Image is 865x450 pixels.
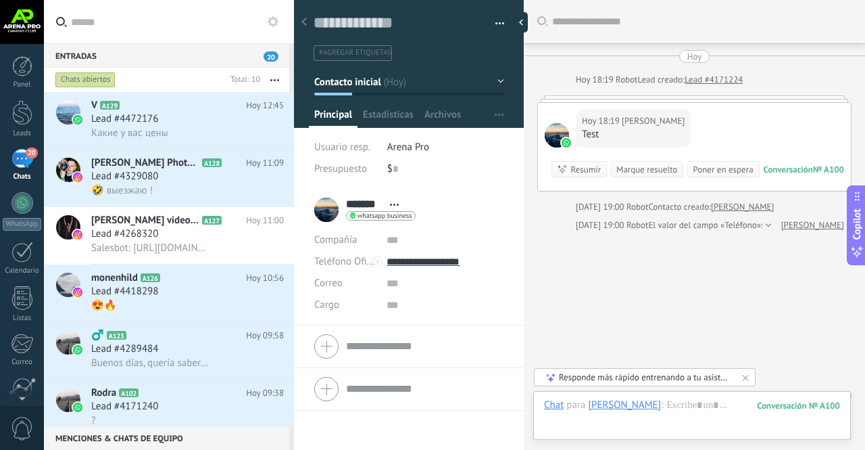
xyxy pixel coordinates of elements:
span: Principal [314,108,352,128]
div: Presupuesto [314,158,377,180]
button: Teléfono Oficina [314,251,376,273]
span: [PERSON_NAME] videografo [91,214,199,227]
span: 😍🔥 [91,299,116,312]
div: Entradas [44,43,289,68]
span: #agregar etiquetas [319,48,391,58]
div: Contacto creado: [648,200,711,214]
span: whatsapp business [357,212,412,219]
span: : [661,399,663,412]
div: Marque resuelto [616,163,677,176]
div: Calendario [3,267,42,275]
img: icon [73,115,82,125]
span: Estadísticas [363,108,414,128]
span: Lead #4472176 [91,112,158,126]
div: Resumir [570,163,601,176]
span: Archivos [424,108,461,128]
span: Buenos días, quería saber cuanto esta la sala [91,357,209,369]
span: Lead #4329080 [91,170,158,183]
span: Hoy 11:00 [246,214,284,227]
span: Eugenio [622,114,685,128]
span: V [91,99,97,112]
span: Какие у вас цены [91,127,168,139]
span: A123 [107,331,126,340]
img: waba.svg [562,138,571,148]
span: para [566,399,585,412]
span: Teléfono Oficina [314,255,385,268]
span: Correo [314,277,343,290]
div: Usuario resp. [314,137,377,158]
span: Copilot [850,208,864,240]
span: A129 [100,101,120,110]
img: icon [73,345,82,355]
div: Ocultar [514,12,528,32]
div: Poner en espera [693,163,753,176]
div: Hoy 18:19 [582,114,622,128]
div: Cargo [314,294,376,316]
span: Hoy 09:38 [246,386,284,400]
span: Hoy 10:56 [246,271,284,285]
a: Lead #4171224 [685,73,743,87]
span: A127 [202,216,222,225]
div: Listas [3,314,42,323]
a: avatariconmonenhildA126Hoy 10:56Lead #4418298😍🔥 [44,265,294,321]
span: ? [91,414,96,427]
div: [DATE] 19:00 [576,200,626,214]
span: Robot [626,201,648,212]
a: Participantes:0 [796,390,851,401]
img: icon [73,173,82,182]
div: Test [582,128,685,141]
span: A102 [119,388,139,397]
img: icon [73,403,82,412]
img: icon [73,288,82,297]
span: 0 [847,390,851,401]
div: Leads [3,129,42,138]
div: Panel [3,81,42,89]
span: Lead #4418298 [91,285,158,298]
div: Total: 10 [225,73,260,87]
div: Hoy 18:19 [576,73,616,87]
a: avataricon‍♂️A123Hoy 09:58Lead #4289484Buenos días, quería saber cuanto esta la sala [44,322,294,379]
span: Cargo [314,300,339,310]
span: Hoy 12:45 [246,99,284,112]
div: Lead creado: [638,73,685,87]
a: [PERSON_NAME] [711,200,774,214]
div: Responde más rápido entrenando a tu asistente AI con tus fuentes de datos [559,372,732,383]
span: A128 [202,158,222,167]
img: icon [73,230,82,240]
div: Compañía [314,229,376,251]
span: ‍♂️ [91,329,104,342]
div: Correo [3,358,42,367]
span: 20 [264,51,278,62]
div: [DATE] 19:00 [576,219,626,232]
div: WhatsApp [3,218,41,231]
span: Lead #4268320 [91,227,158,241]
span: Hoy 11:09 [246,156,284,170]
span: Robot [626,219,648,231]
a: avatariconVA129Hoy 12:45Lead #4472176Какие у вас цены [44,92,294,149]
div: Conversación [764,164,813,175]
button: Correo [314,273,343,294]
a: avataricon[PERSON_NAME] videografoA127Hoy 11:00Lead #4268320Salesbot: [URL][DOMAIN_NAME].. [44,207,294,264]
div: Hoy [687,50,702,63]
span: A126 [141,273,160,282]
div: 100 [757,400,840,411]
span: monenhild [91,271,138,285]
span: 🤣 выезжаю ! [91,184,153,197]
span: Hoy 09:58 [246,329,284,342]
div: Menciones & Chats de equipo [44,426,289,450]
div: № A100 [813,164,844,175]
span: [PERSON_NAME] Photo / Video [GEOGRAPHIC_DATA] [91,156,199,170]
div: Chats abiertos [55,72,116,88]
span: Lead #4289484 [91,342,158,356]
a: [PERSON_NAME] [781,219,844,232]
span: Robot [616,74,637,85]
a: avatariconRodraA102Hoy 09:38Lead #4171240? [44,380,294,436]
div: $ [387,158,504,180]
span: Lead #4171240 [91,400,158,413]
span: El valor del campo «Teléfono» [648,219,761,232]
a: avataricon[PERSON_NAME] Photo / Video [GEOGRAPHIC_DATA]A128Hoy 11:09Lead #4329080🤣 выезжаю ! [44,150,294,206]
span: Arena Pro [387,141,429,154]
button: Más [260,68,289,92]
div: Chats [3,173,42,181]
span: Presupuesto [314,162,367,175]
